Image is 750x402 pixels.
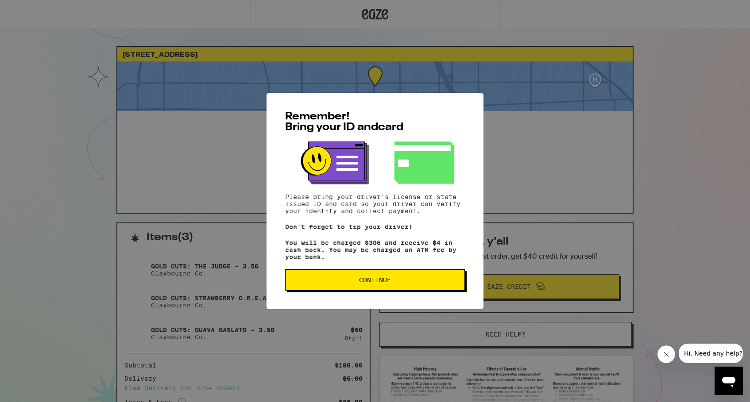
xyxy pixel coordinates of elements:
iframe: Message from company [679,344,743,363]
span: Continue [359,277,391,283]
iframe: Button to launch messaging window [715,367,743,395]
span: Remember! Bring your ID and card [285,111,403,133]
button: Continue [285,269,465,291]
p: Don't forget to tip your driver! [285,223,465,230]
iframe: Close message [657,345,675,363]
p: Please bring your driver's license or state issued ID and card so your driver can verify your ide... [285,193,465,214]
p: You will be charged $306 and receive $4 in cash back. You may be charged an ATM fee by your bank. [285,239,465,260]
